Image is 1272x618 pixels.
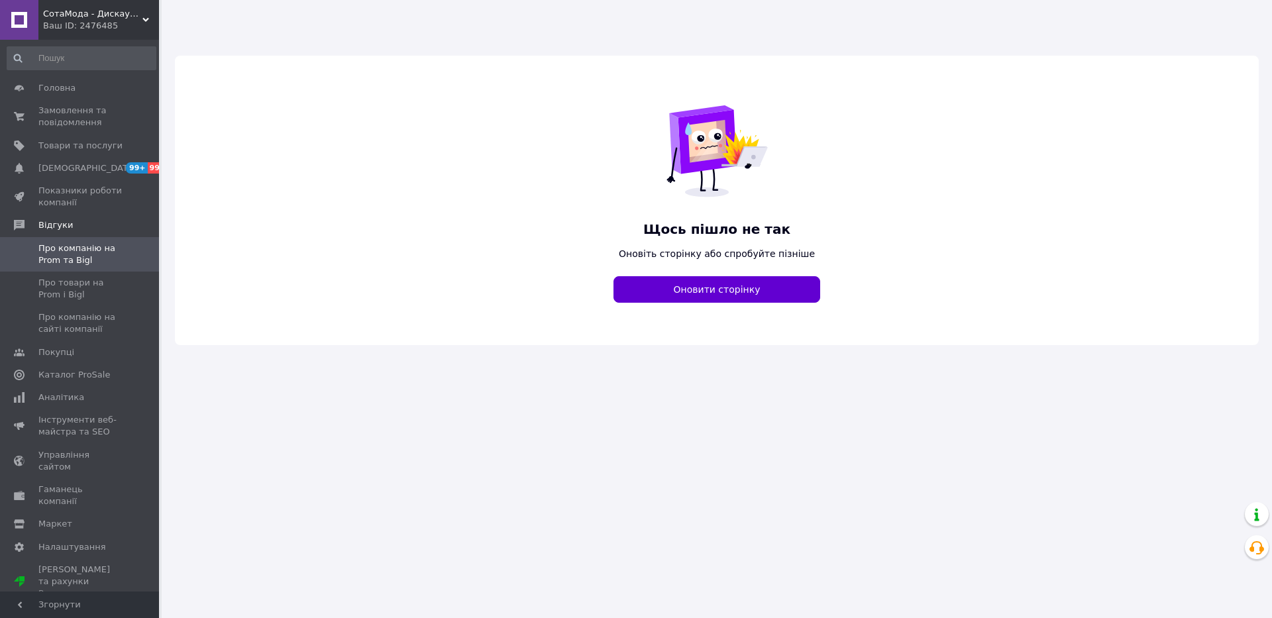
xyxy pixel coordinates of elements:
[38,484,123,507] span: Гаманець компанії
[38,82,76,94] span: Головна
[7,46,156,70] input: Пошук
[38,369,110,381] span: Каталог ProSale
[38,219,73,231] span: Відгуки
[38,564,123,600] span: [PERSON_NAME] та рахунки
[38,541,106,553] span: Налаштування
[38,105,123,129] span: Замовлення та повідомлення
[38,518,72,530] span: Маркет
[38,162,136,174] span: [DEMOGRAPHIC_DATA]
[38,277,123,301] span: Про товари на Prom і Bigl
[613,276,820,303] button: Оновити сторінку
[148,162,170,174] span: 99+
[43,8,142,20] span: СотаМода - Дискаунтер аксесуарів
[38,588,123,599] div: Prom топ
[38,185,123,209] span: Показники роботи компанії
[126,162,148,174] span: 99+
[38,414,123,438] span: Інструменти веб-майстра та SEO
[613,247,820,260] span: Оновіть сторінку або спробуйте пізніше
[38,140,123,152] span: Товари та послуги
[38,242,123,266] span: Про компанію на Prom та Bigl
[43,20,159,32] div: Ваш ID: 2476485
[38,391,84,403] span: Аналітика
[38,346,74,358] span: Покупці
[613,220,820,239] span: Щось пішло не так
[38,311,123,335] span: Про компанію на сайті компанії
[38,449,123,473] span: Управління сайтом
